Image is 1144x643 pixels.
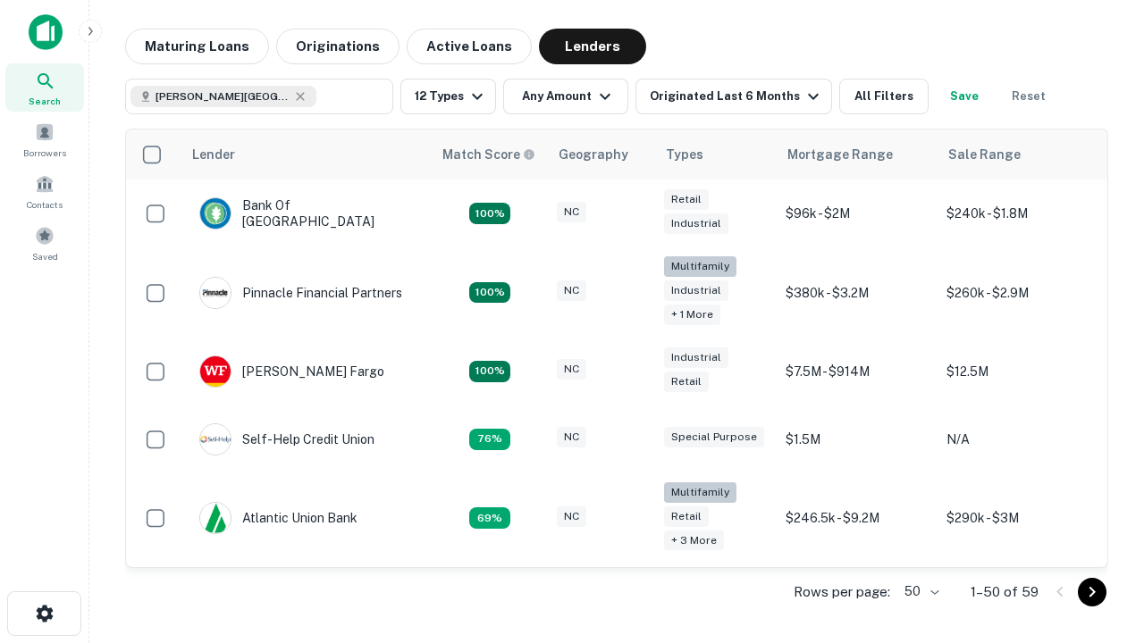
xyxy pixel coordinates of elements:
[777,247,938,338] td: $380k - $3.2M
[938,405,1098,473] td: N/A
[971,581,1039,603] p: 1–50 of 59
[938,473,1098,564] td: $290k - $3M
[27,197,63,212] span: Contacts
[948,144,1021,165] div: Sale Range
[200,424,231,455] img: picture
[29,94,61,108] span: Search
[650,86,824,107] div: Originated Last 6 Months
[400,79,496,114] button: 12 Types
[1078,578,1106,606] button: Go to next page
[559,144,628,165] div: Geography
[557,427,586,447] div: NC
[794,581,890,603] p: Rows per page:
[125,29,269,64] button: Maturing Loans
[938,180,1098,247] td: $240k - $1.8M
[557,280,586,301] div: NC
[199,502,357,534] div: Atlantic Union Bank
[664,530,724,551] div: + 3 more
[156,88,290,104] span: [PERSON_NAME][GEOGRAPHIC_DATA], [GEOGRAPHIC_DATA]
[936,79,993,114] button: Save your search to get updates of matches that match your search criteria.
[5,63,84,112] a: Search
[1000,79,1057,114] button: Reset
[777,129,938,180] th: Mortgage Range
[938,338,1098,405] td: $12.5M
[777,473,938,564] td: $246.5k - $9.2M
[276,29,400,64] button: Originations
[539,29,646,64] button: Lenders
[664,280,728,301] div: Industrial
[469,507,510,529] div: Matching Properties: 10, hasApolloMatch: undefined
[664,482,736,503] div: Multifamily
[200,503,231,533] img: picture
[29,14,63,50] img: capitalize-icon.png
[777,405,938,473] td: $1.5M
[432,129,548,180] th: Capitalize uses an advanced AI algorithm to match your search with the best lender. The match sco...
[469,361,510,382] div: Matching Properties: 15, hasApolloMatch: undefined
[469,429,510,450] div: Matching Properties: 11, hasApolloMatch: undefined
[655,129,777,180] th: Types
[200,198,231,229] img: picture
[5,167,84,215] a: Contacts
[199,197,414,230] div: Bank Of [GEOGRAPHIC_DATA]
[938,129,1098,180] th: Sale Range
[469,282,510,304] div: Matching Properties: 26, hasApolloMatch: undefined
[664,305,720,325] div: + 1 more
[199,277,402,309] div: Pinnacle Financial Partners
[503,79,628,114] button: Any Amount
[181,129,432,180] th: Lender
[199,423,374,455] div: Self-help Credit Union
[664,256,736,277] div: Multifamily
[777,180,938,247] td: $96k - $2M
[664,427,764,447] div: Special Purpose
[787,144,893,165] div: Mortgage Range
[199,355,384,388] div: [PERSON_NAME] Fargo
[664,347,728,368] div: Industrial
[635,79,832,114] button: Originated Last 6 Months
[5,115,84,163] a: Borrowers
[938,247,1098,338] td: $260k - $2.9M
[469,203,510,224] div: Matching Properties: 15, hasApolloMatch: undefined
[23,146,66,160] span: Borrowers
[664,506,709,527] div: Retail
[1055,443,1144,529] iframe: Chat Widget
[557,202,586,222] div: NC
[839,79,929,114] button: All Filters
[442,145,532,164] h6: Match Score
[777,338,938,405] td: $7.5M - $914M
[5,219,84,267] a: Saved
[664,372,709,392] div: Retail
[897,579,942,605] div: 50
[666,144,703,165] div: Types
[664,189,709,210] div: Retail
[32,249,58,263] span: Saved
[192,144,235,165] div: Lender
[664,213,728,234] div: Industrial
[200,356,231,387] img: picture
[557,359,586,380] div: NC
[200,278,231,308] img: picture
[407,29,532,64] button: Active Loans
[557,506,586,527] div: NC
[442,145,535,164] div: Capitalize uses an advanced AI algorithm to match your search with the best lender. The match sco...
[548,129,655,180] th: Geography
